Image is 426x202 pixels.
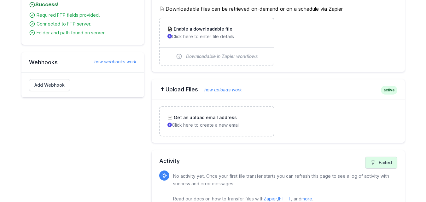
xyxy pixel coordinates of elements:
[186,53,258,60] span: Downloadable in Zapier workflows
[198,87,242,92] a: how uploads work
[29,79,70,91] a: Add Webhook
[88,59,137,65] a: how webhooks work
[29,59,137,66] h2: Webhooks
[301,196,312,201] a: more
[160,107,274,136] a: Get an upload email address Click here to create a new email
[172,26,232,32] h3: Enable a downloadable file
[37,21,137,27] div: Connected to FTP server.
[167,122,266,128] p: Click here to create a new email
[159,86,397,93] h2: Upload Files
[29,1,137,8] h4: Success!
[381,86,397,95] span: active
[167,33,266,40] p: Click here to enter file details
[37,30,137,36] div: Folder and path found on server.
[264,196,277,201] a: Zapier
[365,157,397,169] a: Failed
[159,5,397,13] h5: Downloadable files can be retrieved on-demand or on a schedule via Zapier
[159,157,397,165] h2: Activity
[278,196,291,201] a: IFTTT
[172,114,237,121] h3: Get an upload email address
[394,170,418,194] iframe: Drift Widget Chat Controller
[37,12,137,18] div: Required FTP fields provided.
[160,18,274,65] a: Enable a downloadable file Click here to enter file details Downloadable in Zapier workflows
